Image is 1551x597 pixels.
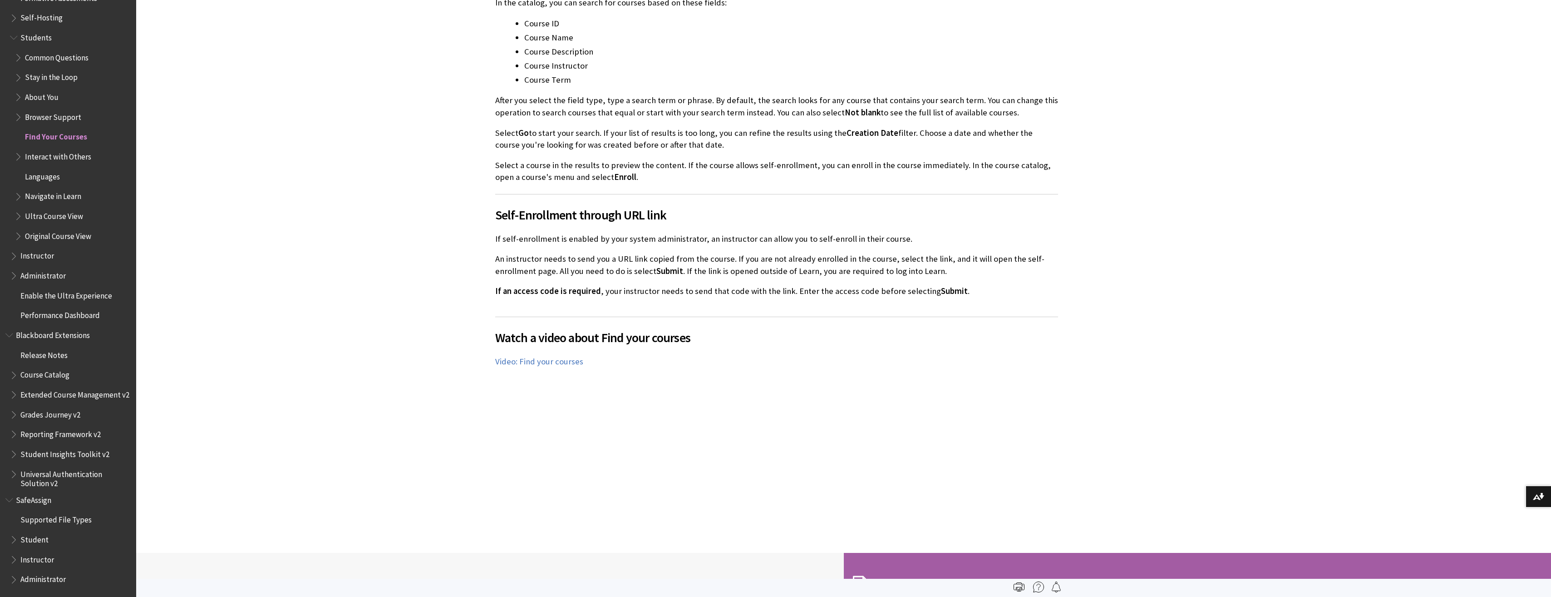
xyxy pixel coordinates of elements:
span: Submit [656,266,683,276]
span: Students [20,30,52,42]
span: Ultra Course View [25,209,83,221]
p: If self-enrollment is enabled by your system administrator, an instructor can allow you to self-e... [495,233,1058,245]
li: Course Instructor [524,60,1058,72]
span: If an access code is required [495,286,601,296]
span: Extended Course Management v2 [20,387,129,399]
span: Languages [25,169,60,181]
span: Universal Authentication Solution v2 [20,467,130,488]
span: Release Notes [20,348,68,360]
span: Find Your Courses [25,129,87,142]
span: Navigate in Learn [25,189,81,201]
img: More help [1033,582,1044,592]
span: Interact with Others [25,149,91,161]
span: Common Questions [25,50,89,62]
p: After you select the field type, type a search term or phrase. By default, the search looks for a... [495,95,1058,118]
li: Course ID [524,17,1058,30]
span: Watch a video about Find your courses [495,328,1058,347]
p: , your instructor needs to send that code with the link. Enter the access code before selecting . [495,285,1058,297]
span: Student [20,532,49,544]
nav: Book outline for Blackboard SafeAssign [5,493,131,587]
span: Supported File Types [20,512,92,525]
span: Grades Journey v2 [20,407,80,419]
span: Performance Dashboard [20,308,100,320]
span: About You [25,90,59,102]
span: Instructor [20,552,54,564]
span: Student Insights Toolkit v2 [20,447,109,459]
span: Not blank [845,107,881,118]
p: An instructor needs to send you a URL link copied from the course. If you are not already enrolle... [495,253,1058,277]
span: Administrator [20,572,66,584]
li: Course Name [524,31,1058,44]
nav: Book outline for Blackboard Extensions [5,328,131,488]
span: Stay in the Loop [25,70,78,82]
span: Administrator [20,268,66,280]
span: Enable the Ultra Experience [20,288,112,300]
img: Follow this page [1051,582,1062,592]
li: Course Description [524,45,1058,58]
span: Submit [941,286,968,296]
span: Reporting Framework v2 [20,427,101,439]
span: Original Course View [25,229,91,241]
span: Self-Hosting [20,10,63,23]
span: SafeAssign [16,493,51,505]
span: Browser Support [25,109,81,122]
li: Course Term [524,74,1058,86]
span: Blackboard Extensions [16,328,90,340]
span: Enroll [614,172,636,182]
p: Select a course in the results to preview the content. If the course allows self-enrollment, you ... [495,159,1058,183]
span: Self-Enrollment through URL link [495,205,1058,224]
span: Creation Date [847,128,898,138]
span: Go [518,128,529,138]
span: Instructor [20,249,54,261]
a: Video: Find your courses [495,356,583,367]
h2: Need more help with ? [562,576,835,595]
p: Select to start your search. If your list of results is too long, you can refine the results usin... [495,127,1058,151]
span: Learn [666,577,695,593]
span: Course Catalog [20,368,69,380]
img: Print [1014,582,1024,592]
